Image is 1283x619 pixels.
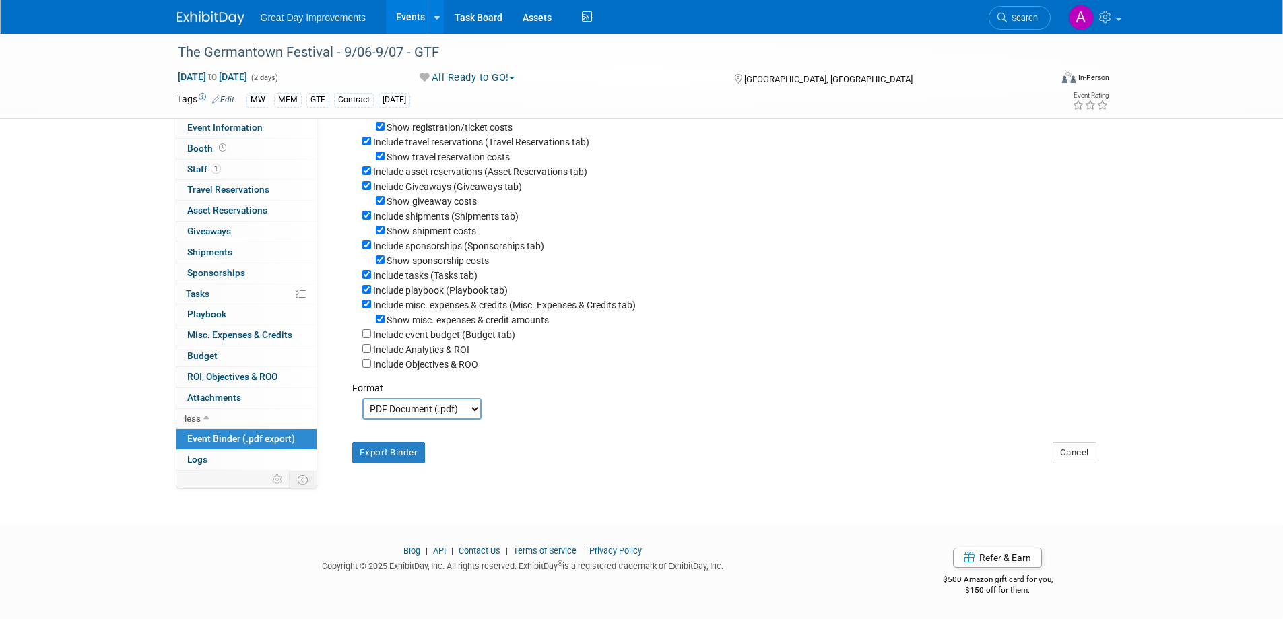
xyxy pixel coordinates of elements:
a: Booth [176,139,317,159]
label: Show sponsorship costs [387,255,489,266]
a: API [433,546,446,556]
label: Include sponsorships (Sponsorships tab) [373,240,544,251]
a: Refer & Earn [953,548,1042,568]
label: Include misc. expenses & credits (Misc. Expenses & Credits tab) [373,300,636,311]
a: Misc. Expenses & Credits [176,325,317,346]
button: Export Binder [352,442,426,463]
span: Staff [187,164,221,174]
div: Format [352,371,1096,395]
span: Logs [187,454,207,465]
span: Event Binder (.pdf export) [187,433,295,444]
label: Show travel reservation costs [387,152,510,162]
label: Include playbook (Playbook tab) [373,285,508,296]
label: Include travel reservations (Travel Reservations tab) [373,137,589,148]
label: Include tasks (Tasks tab) [373,270,478,281]
span: (2 days) [250,73,278,82]
label: Include shipments (Shipments tab) [373,211,519,222]
a: Asset Reservations [176,201,317,221]
span: Sponsorships [187,267,245,278]
span: Booth [187,143,229,154]
div: $500 Amazon gift card for you, [889,565,1107,596]
a: Attachments [176,388,317,408]
sup: ® [558,560,562,567]
span: Search [1007,13,1038,23]
div: MEM [274,93,302,107]
span: | [579,546,587,556]
button: All Ready to GO! [415,71,520,85]
a: Tasks [176,284,317,304]
div: MW [246,93,269,107]
span: Event Information [187,122,263,133]
div: [DATE] [379,93,410,107]
label: Include Analytics & ROI [373,344,469,355]
span: less [185,413,201,424]
span: to [206,71,219,82]
div: $150 off for them. [889,585,1107,596]
td: Toggle Event Tabs [289,471,317,488]
span: Asset Reservations [187,205,267,216]
span: | [422,546,431,556]
span: Misc. Expenses & Credits [187,329,292,340]
div: Event Rating [1072,92,1109,99]
td: Tags [177,92,234,108]
label: Include Giveaways (Giveaways tab) [373,181,522,192]
a: ROI, Objectives & ROO [176,367,317,387]
img: Format-Inperson.png [1062,72,1076,83]
a: Logs [176,450,317,470]
label: Show registration/ticket costs [387,122,513,133]
span: Attachments [187,392,241,403]
span: [GEOGRAPHIC_DATA], [GEOGRAPHIC_DATA] [744,74,913,84]
a: Sponsorships [176,263,317,284]
label: Show shipment costs [387,226,476,236]
a: Playbook [176,304,317,325]
div: GTF [306,93,329,107]
a: Edit [212,95,234,104]
label: Include Objectives & ROO [373,359,478,370]
a: less [176,409,317,429]
div: In-Person [1078,73,1109,83]
img: Angelique Critz [1068,5,1094,30]
a: Budget [176,346,317,366]
div: Copyright © 2025 ExhibitDay, Inc. All rights reserved. ExhibitDay is a registered trademark of Ex... [177,557,869,573]
a: Event Information [176,118,317,138]
a: Blog [403,546,420,556]
span: Budget [187,350,218,361]
span: Playbook [187,308,226,319]
span: Travel Reservations [187,184,269,195]
a: Shipments [176,242,317,263]
a: Staff1 [176,160,317,180]
a: Contact Us [459,546,500,556]
a: Search [989,6,1051,30]
a: Event Binder (.pdf export) [176,429,317,449]
label: Include asset reservations (Asset Reservations tab) [373,166,587,177]
a: Terms of Service [513,546,577,556]
span: ROI, Objectives & ROO [187,371,277,382]
div: The Germantown Festival - 9/06-9/07 - GTF [173,40,1030,65]
div: Event Format [971,70,1110,90]
span: Great Day Improvements [261,12,366,23]
a: Privacy Policy [589,546,642,556]
label: Show giveaway costs [387,196,477,207]
span: Booth not reserved yet [216,143,229,153]
span: Shipments [187,247,232,257]
span: Tasks [186,288,209,299]
span: | [502,546,511,556]
a: Giveaways [176,222,317,242]
button: Cancel [1053,442,1096,463]
span: | [448,546,457,556]
a: Travel Reservations [176,180,317,200]
label: Show misc. expenses & credit amounts [387,315,549,325]
label: Include event budget (Budget tab) [373,329,515,340]
img: ExhibitDay [177,11,244,25]
div: Contract [334,93,374,107]
span: 1 [211,164,221,174]
span: Giveaways [187,226,231,236]
td: Personalize Event Tab Strip [266,471,290,488]
span: [DATE] [DATE] [177,71,248,83]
